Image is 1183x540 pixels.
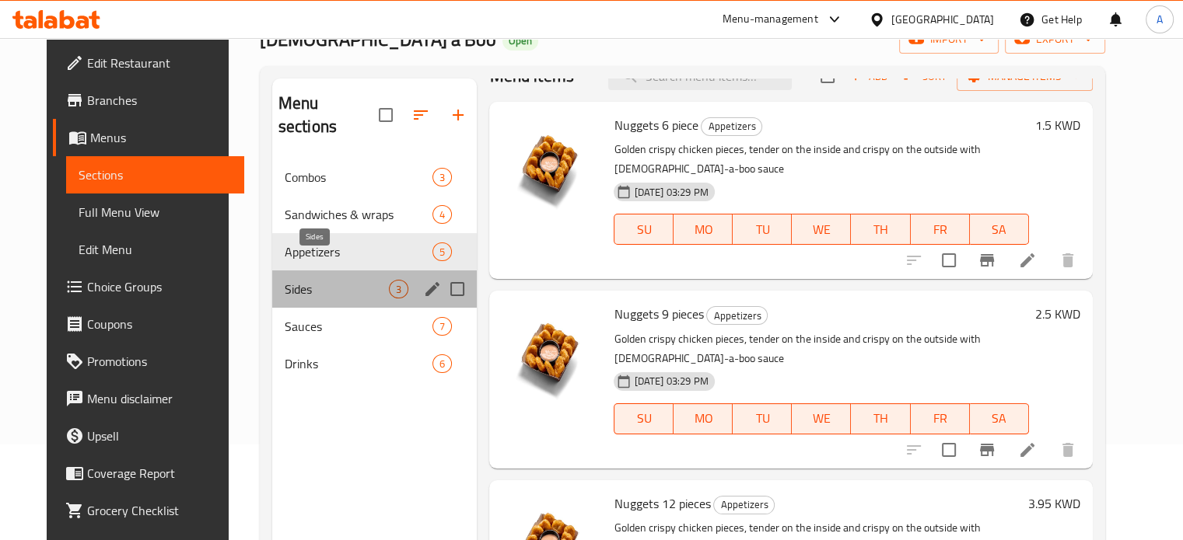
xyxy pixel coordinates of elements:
div: items [432,242,452,261]
span: 7 [433,319,451,334]
button: import [899,25,999,54]
a: Edit menu item [1018,441,1037,459]
span: Appetizers [702,117,761,135]
a: Branches [53,82,244,119]
div: Appetizers [701,117,762,136]
span: Sides [285,280,390,298]
button: TH [851,214,910,245]
div: Combos3 [272,159,478,196]
span: A [1157,11,1163,28]
span: [DATE] 03:29 PM [628,374,714,388]
div: Menu-management [723,10,818,29]
a: Edit menu item [1018,251,1037,270]
button: SA [970,214,1029,245]
span: Edit Restaurant [87,54,232,72]
span: Sauces [285,317,433,336]
span: Select to update [933,244,965,277]
span: 4 [433,207,451,222]
button: Branch-specific-item [968,242,1006,279]
span: Coupons [87,315,232,333]
div: items [432,354,452,373]
span: MO [680,218,726,241]
span: TU [739,218,786,241]
span: TU [739,407,786,430]
span: TH [857,218,904,241]
div: Appetizers [706,306,768,325]
button: SU [614,214,674,245]
span: Sort sections [402,96,439,134]
span: Full Menu View [79,203,232,221]
button: FR [911,403,970,434]
span: MO [680,407,726,430]
span: WE [798,218,845,241]
span: export [1017,30,1093,49]
button: FR [911,214,970,245]
span: Menu disclaimer [87,389,232,408]
span: Coverage Report [87,464,232,483]
div: Appetizers5 [272,233,478,270]
span: TH [857,407,904,430]
button: delete [1049,242,1087,279]
span: SU [621,407,667,430]
h6: 2.5 KWD [1035,303,1080,325]
span: Nuggets 6 piece [614,113,698,137]
span: Nuggets 9 pieces [614,302,703,326]
span: FR [917,218,964,241]
button: TU [733,214,792,245]
span: Nuggets 12 pieces [614,492,710,515]
span: Open [502,34,538,47]
span: Branches [87,91,232,110]
p: Golden crispy chicken pieces, tender on the inside and crispy on the outside with [DEMOGRAPHIC_DA... [614,329,1028,368]
span: FR [917,407,964,430]
a: Promotions [53,343,244,380]
div: items [432,205,452,224]
span: 3 [433,170,451,185]
a: Coverage Report [53,455,244,492]
span: Sandwiches & wraps [285,205,433,224]
span: Menus [90,128,232,147]
img: Nuggets 9 pieces [502,303,601,402]
span: Sections [79,165,232,184]
span: 3 [390,282,408,297]
button: MO [674,403,733,434]
span: Appetizers [285,242,433,261]
button: delete [1049,431,1087,469]
span: 5 [433,245,451,260]
button: export [1005,25,1105,54]
button: SU [614,403,674,434]
a: Choice Groups [53,268,244,305]
h2: Menu items [489,64,574,88]
a: Edit Menu [66,231,244,268]
button: Add section [439,96,477,134]
button: MO [674,214,733,245]
img: Nuggets 6 piece [502,114,601,214]
span: SU [621,218,667,241]
a: Menu disclaimer [53,380,244,417]
a: Sections [66,156,244,193]
span: Edit Menu [79,240,232,259]
span: import [912,30,986,49]
a: Full Menu View [66,193,244,231]
button: Branch-specific-item [968,431,1006,469]
div: items [432,168,452,186]
span: Select all sections [369,99,402,131]
button: edit [421,277,444,301]
h2: Menu sections [278,92,380,138]
a: Edit Restaurant [53,44,244,82]
div: Sides3edit [272,270,478,308]
a: Grocery Checklist [53,492,244,529]
h6: 1.5 KWD [1035,114,1080,136]
button: WE [792,214,851,245]
span: Appetizers [714,496,774,514]
div: Sandwiches & wraps4 [272,196,478,233]
button: TU [733,403,792,434]
span: WE [798,407,845,430]
span: Drinks [285,354,433,373]
div: Appetizers [713,496,775,514]
span: Choice Groups [87,277,232,296]
button: WE [792,403,851,434]
div: items [389,280,408,298]
span: [DEMOGRAPHIC_DATA] a Boo [260,22,496,57]
div: Drinks6 [272,345,478,382]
